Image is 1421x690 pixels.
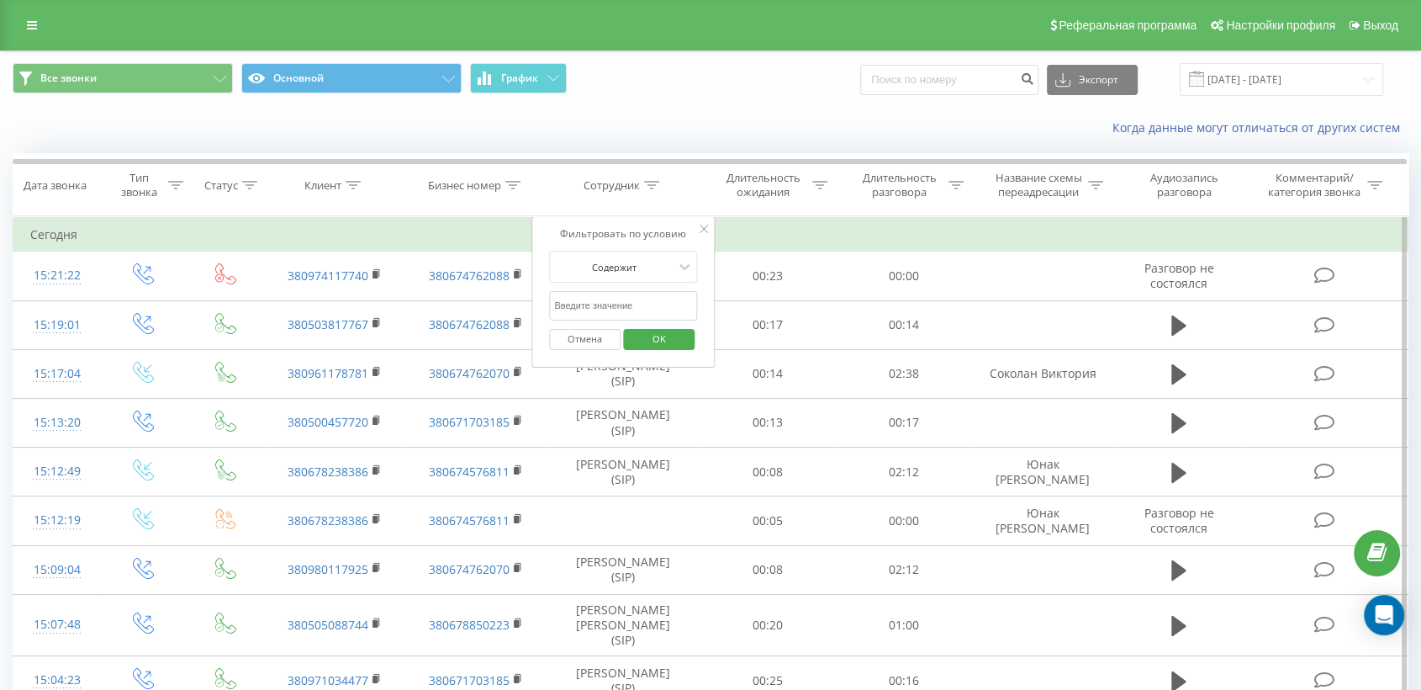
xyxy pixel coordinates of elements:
a: 380674762070 [429,365,510,381]
span: График [501,72,538,84]
td: [PERSON_NAME] [PERSON_NAME] (SIP) [547,594,699,656]
div: 15:19:01 [30,309,83,342]
span: Настройки профиля [1226,19,1335,32]
div: 15:13:20 [30,406,83,439]
div: 15:17:04 [30,358,83,390]
a: 380671703185 [429,414,510,430]
td: 00:17 [700,300,836,349]
a: 380678238386 [288,512,368,528]
div: 15:12:19 [30,504,83,537]
div: Дата звонка [24,178,87,193]
span: Разговор не состоялся [1144,505,1213,536]
td: 00:00 [836,252,972,300]
button: OK [623,329,695,350]
td: 01:00 [836,594,972,656]
td: Сегодня [13,218,1408,252]
td: 00:23 [700,252,836,300]
span: Разговор не состоялся [1144,260,1213,291]
td: Юнак [PERSON_NAME] [972,496,1113,545]
td: 02:12 [836,448,972,496]
a: 380674762070 [429,561,510,577]
a: 380974117740 [288,268,368,284]
div: Комментарий/категория звонка [1265,171,1363,199]
button: Основной [241,63,462,93]
div: Тип звонка [115,171,164,199]
td: Юнак [PERSON_NAME] [972,448,1113,496]
a: 380678850223 [429,617,510,633]
a: 380503817767 [288,316,368,332]
td: 00:14 [700,349,836,398]
input: Поиск по номеру [860,65,1038,95]
span: Все звонки [40,72,97,85]
td: 00:20 [700,594,836,656]
div: Фильтровать по условию [549,226,697,242]
a: 380671703185 [429,672,510,688]
td: 00:00 [836,496,972,545]
div: 15:07:48 [30,608,83,641]
a: 380674762088 [429,268,510,284]
div: Сотрудник [584,178,640,193]
a: 380674576811 [429,512,510,528]
a: 380500457720 [288,414,368,430]
div: 15:12:49 [30,455,83,488]
td: Соколан Виктория [972,349,1113,398]
a: 380971034477 [288,672,368,688]
div: Длительность ожидания [718,171,808,199]
button: График [470,63,567,93]
a: 380678238386 [288,464,368,480]
td: 00:14 [836,300,972,349]
div: Open Intercom Messenger [1364,595,1404,635]
td: 00:08 [700,448,836,496]
span: OK [636,326,683,352]
span: Выход [1363,19,1398,32]
div: Аудиозапись разговора [1130,171,1239,199]
span: Реферальная программа [1059,19,1196,32]
div: Статус [204,178,238,193]
td: [PERSON_NAME] (SIP) [547,398,699,447]
a: 380674762088 [429,316,510,332]
a: 380961178781 [288,365,368,381]
td: 00:13 [700,398,836,447]
td: [PERSON_NAME] (SIP) [547,545,699,594]
a: 380674576811 [429,464,510,480]
button: Все звонки [13,63,233,93]
td: 00:17 [836,398,972,447]
div: Длительность разговора [854,171,944,199]
a: Когда данные могут отличаться от других систем [1112,119,1408,135]
a: 380505088744 [288,617,368,633]
td: [PERSON_NAME] (SIP) [547,349,699,398]
input: Введите значение [549,291,697,321]
td: 00:08 [700,545,836,594]
div: 15:09:04 [30,554,83,586]
a: 380980117925 [288,561,368,577]
div: 15:21:22 [30,259,83,292]
div: Бизнес номер [428,178,501,193]
td: 00:05 [700,496,836,545]
td: 02:12 [836,545,972,594]
td: [PERSON_NAME] (SIP) [547,448,699,496]
button: Экспорт [1047,65,1138,95]
button: Отмена [549,329,621,350]
div: Название схемы переадресации [994,171,1084,199]
td: 02:38 [836,349,972,398]
div: Клиент [304,178,341,193]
